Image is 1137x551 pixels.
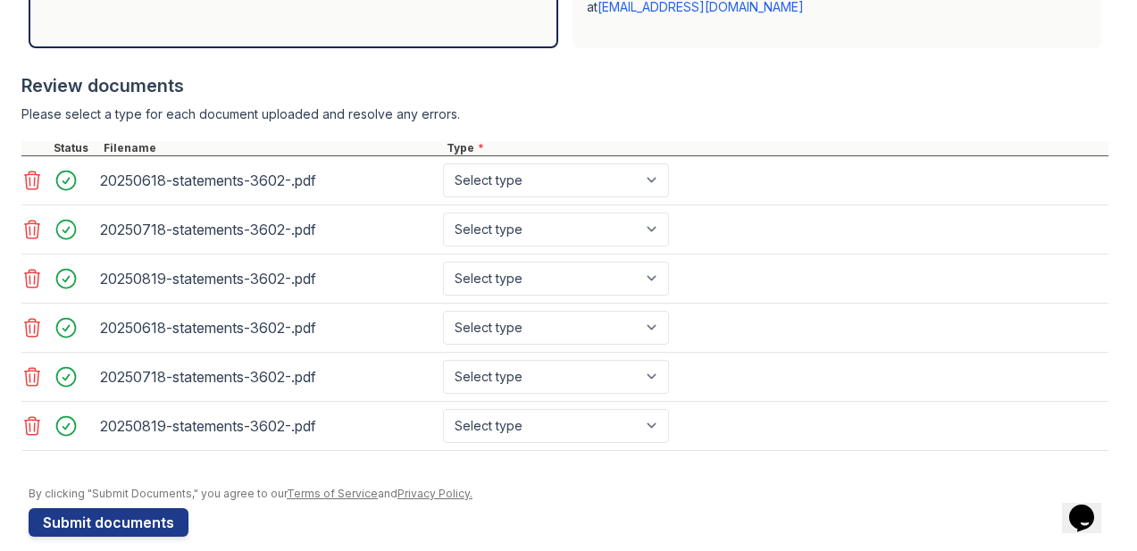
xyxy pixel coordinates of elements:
[1062,480,1119,533] iframe: chat widget
[50,141,100,155] div: Status
[287,487,378,500] a: Terms of Service
[100,166,436,195] div: 20250618-statements-3602-.pdf
[21,73,1108,98] div: Review documents
[100,141,443,155] div: Filename
[100,215,436,244] div: 20250718-statements-3602-.pdf
[100,264,436,293] div: 20250819-statements-3602-.pdf
[100,412,436,440] div: 20250819-statements-3602-.pdf
[29,487,1108,501] div: By clicking "Submit Documents," you agree to our and
[100,363,436,391] div: 20250718-statements-3602-.pdf
[29,508,188,537] button: Submit documents
[443,141,1108,155] div: Type
[100,313,436,342] div: 20250618-statements-3602-.pdf
[397,487,472,500] a: Privacy Policy.
[21,105,1108,123] div: Please select a type for each document uploaded and resolve any errors.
